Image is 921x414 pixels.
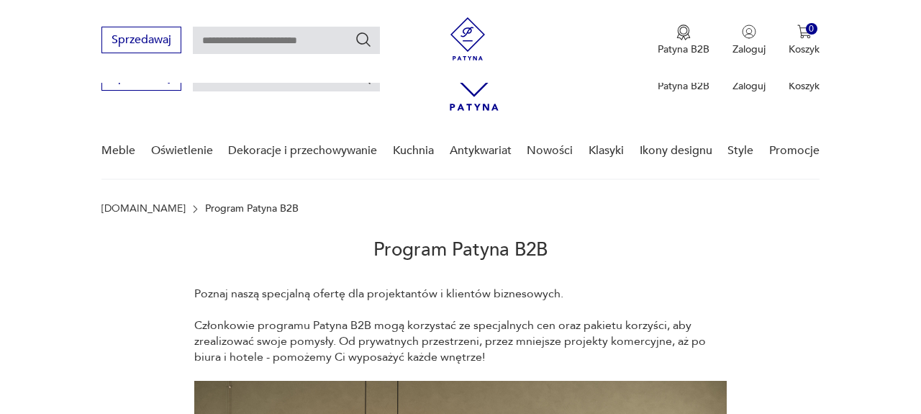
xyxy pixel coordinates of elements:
a: Meble [101,123,135,179]
button: Szukaj [355,31,372,48]
img: Ikona koszyka [797,24,812,39]
button: Zaloguj [732,24,766,56]
p: Patyna B2B [658,79,709,93]
p: Zaloguj [732,79,766,93]
a: Style [727,123,753,179]
img: Ikonka użytkownika [742,24,756,39]
p: Koszyk [789,79,820,93]
button: Sprzedawaj [101,27,181,53]
a: Antykwariat [450,123,512,179]
a: Oświetlenie [151,123,213,179]
a: Promocje [769,123,820,179]
img: Patyna - sklep z meblami i dekoracjami vintage [446,17,489,60]
a: Ikony designu [640,123,712,179]
p: Patyna B2B [658,42,709,56]
a: Ikona medaluPatyna B2B [658,24,709,56]
img: Ikona medalu [676,24,691,40]
h2: Program Patyna B2B [101,215,820,286]
a: Dekoracje i przechowywanie [228,123,377,179]
a: Sprzedawaj [101,73,181,84]
p: Program Patyna B2B [205,203,299,215]
button: 0Koszyk [789,24,820,56]
p: Koszyk [789,42,820,56]
p: Zaloguj [732,42,766,56]
a: [DOMAIN_NAME] [101,203,186,215]
a: Kuchnia [393,123,434,179]
button: Patyna B2B [658,24,709,56]
a: Klasyki [589,123,624,179]
p: Członkowie programu Patyna B2B mogą korzystać ze specjalnych cen oraz pakietu korzyści, aby zreal... [194,318,727,365]
a: Nowości [527,123,573,179]
div: 0 [806,23,818,35]
p: Poznaj naszą specjalną ofertę dla projektantów i klientów biznesowych. [194,286,727,302]
a: Sprzedawaj [101,36,181,46]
